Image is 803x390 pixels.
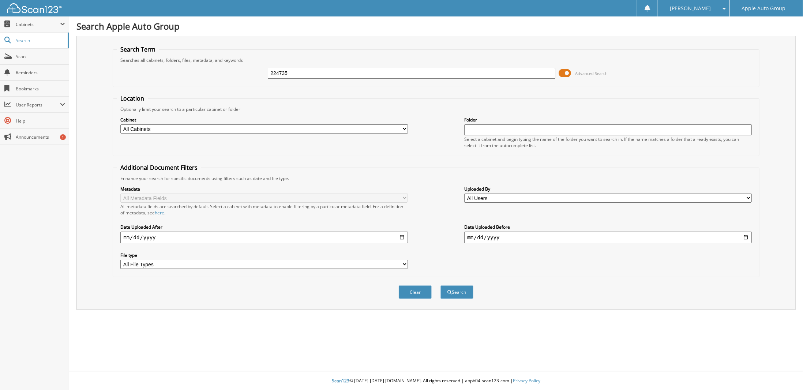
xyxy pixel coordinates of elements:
span: User Reports [16,102,60,108]
span: Help [16,118,65,124]
span: Reminders [16,70,65,76]
span: Bookmarks [16,86,65,92]
img: scan123-logo-white.svg [7,3,62,13]
span: [PERSON_NAME] [670,6,711,11]
a: Privacy Policy [513,378,540,384]
legend: Additional Document Filters [117,164,201,172]
label: Uploaded By [464,186,751,192]
input: start [120,232,408,243]
label: Folder [464,117,751,123]
span: Scan123 [332,378,349,384]
div: All metadata fields are searched by default. Select a cabinet with metadata to enable filtering b... [120,203,408,216]
label: Metadata [120,186,408,192]
input: end [464,232,751,243]
span: Cabinets [16,21,60,27]
label: Cabinet [120,117,408,123]
span: Announcements [16,134,65,140]
div: 1 [60,134,66,140]
legend: Location [117,94,148,102]
label: Date Uploaded Before [464,224,751,230]
div: © [DATE]-[DATE] [DOMAIN_NAME]. All rights reserved | appb04-scan123-com | [69,372,803,390]
div: Select a cabinet and begin typing the name of the folder you want to search in. If the name match... [464,136,751,149]
span: Advanced Search [575,71,608,76]
span: Scan [16,53,65,60]
label: Date Uploaded After [120,224,408,230]
div: Searches all cabinets, folders, files, metadata, and keywords [117,57,755,63]
button: Clear [399,285,432,299]
label: File type [120,252,408,258]
button: Search [440,285,473,299]
div: Enhance your search for specific documents using filters such as date and file type. [117,175,755,181]
span: Search [16,37,64,44]
span: Apple Auto Group [742,6,785,11]
a: here [155,210,164,216]
legend: Search Term [117,45,159,53]
h1: Search Apple Auto Group [76,20,796,32]
div: Optionally limit your search to a particular cabinet or folder [117,106,755,112]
